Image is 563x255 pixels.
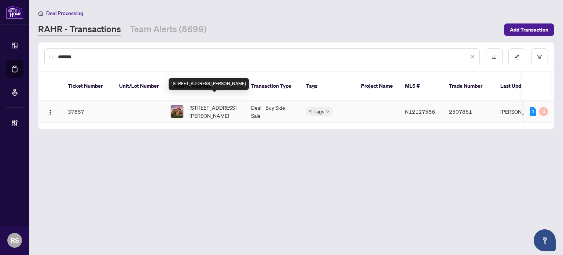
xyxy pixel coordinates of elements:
[44,106,56,117] button: Logo
[504,23,554,36] button: Add Transaction
[443,101,494,123] td: 2507851
[38,11,43,16] span: home
[300,72,355,101] th: Tags
[6,6,23,19] img: logo
[113,101,165,123] td: -
[326,110,330,113] span: down
[534,229,556,251] button: Open asap
[38,23,121,36] a: RAHR - Transactions
[510,24,548,36] span: Add Transaction
[62,72,113,101] th: Ticket Number
[486,48,503,65] button: download
[537,54,542,59] span: filter
[355,101,399,123] td: -
[189,103,239,120] span: [STREET_ADDRESS][PERSON_NAME]
[245,101,300,123] td: Deal - Buy Side Sale
[309,107,324,116] span: 4 Tags
[539,107,548,116] div: 0
[130,23,207,36] a: Team Alerts (8699)
[494,72,549,101] th: Last Updated By
[355,72,399,101] th: Project Name
[11,235,19,245] span: RS
[165,72,245,101] th: Property Address
[399,72,443,101] th: MLS #
[245,72,300,101] th: Transaction Type
[508,48,525,65] button: edit
[443,72,494,101] th: Trade Number
[530,107,536,116] div: 1
[46,10,83,17] span: Deal Processing
[47,109,53,115] img: Logo
[470,54,475,59] span: close
[492,54,497,59] span: download
[531,48,548,65] button: filter
[494,101,549,123] td: [PERSON_NAME]
[169,78,249,90] div: [STREET_ADDRESS][PERSON_NAME]
[405,108,435,115] span: N12127586
[62,101,113,123] td: 37857
[514,54,519,59] span: edit
[113,72,165,101] th: Unit/Lot Number
[171,105,183,118] img: thumbnail-img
